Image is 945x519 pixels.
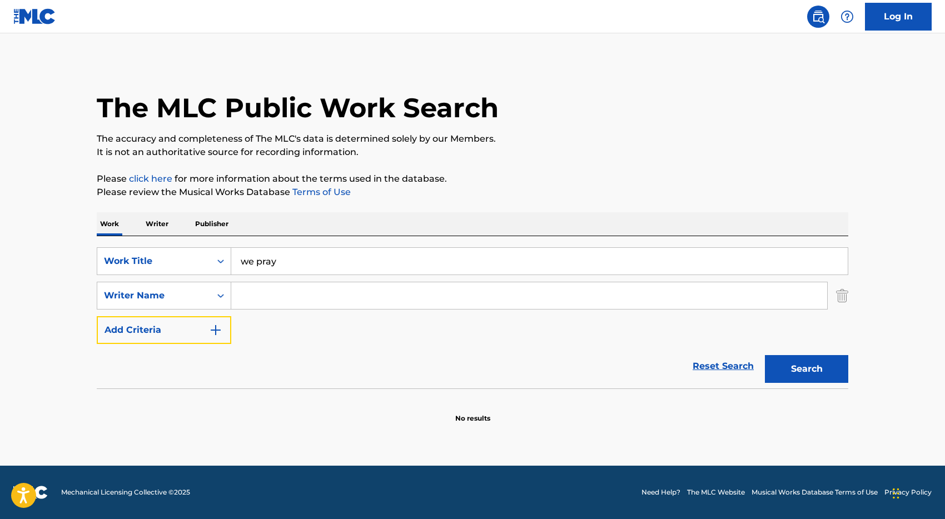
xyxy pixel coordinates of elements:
div: Writer Name [104,289,204,302]
img: 9d2ae6d4665cec9f34b9.svg [209,323,222,337]
a: Terms of Use [290,187,351,197]
div: Work Title [104,254,204,268]
p: The accuracy and completeness of The MLC's data is determined solely by our Members. [97,132,848,146]
div: Help [836,6,858,28]
button: Add Criteria [97,316,231,344]
span: Mechanical Licensing Collective © 2025 [61,487,190,497]
p: Writer [142,212,172,236]
img: Delete Criterion [836,282,848,310]
p: Please for more information about the terms used in the database. [97,172,848,186]
p: It is not an authoritative source for recording information. [97,146,848,159]
img: help [840,10,854,23]
a: The MLC Website [687,487,745,497]
p: Publisher [192,212,232,236]
img: MLC Logo [13,8,56,24]
a: Need Help? [641,487,680,497]
p: No results [455,400,490,423]
div: Drag [893,477,899,510]
a: Log In [865,3,932,31]
button: Search [765,355,848,383]
p: Please review the Musical Works Database [97,186,848,199]
iframe: Chat Widget [889,466,945,519]
h1: The MLC Public Work Search [97,91,499,124]
img: logo [13,486,48,499]
a: Musical Works Database Terms of Use [752,487,878,497]
a: click here [129,173,172,184]
img: search [812,10,825,23]
a: Public Search [807,6,829,28]
a: Privacy Policy [884,487,932,497]
a: Reset Search [687,354,759,378]
p: Work [97,212,122,236]
form: Search Form [97,247,848,388]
